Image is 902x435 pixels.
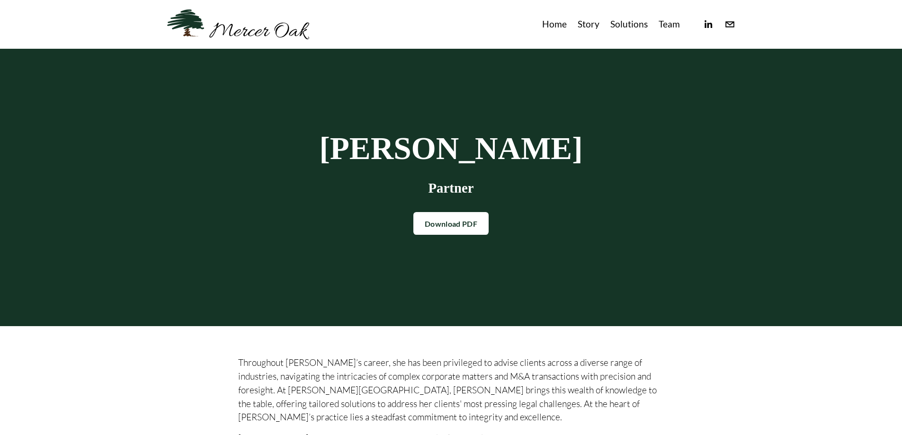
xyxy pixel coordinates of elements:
h3: Partner [238,180,664,196]
a: linkedin-unauth [703,19,714,30]
a: Home [542,17,567,32]
a: Story [578,17,599,32]
a: Team [659,17,680,32]
a: Solutions [610,17,648,32]
a: Download PDF [413,212,489,235]
h1: [PERSON_NAME] [238,132,664,165]
a: info@merceroaklaw.com [724,19,735,30]
p: Throughout [PERSON_NAME]’s career, she has been privileged to advise clients across a diverse ran... [238,356,664,424]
